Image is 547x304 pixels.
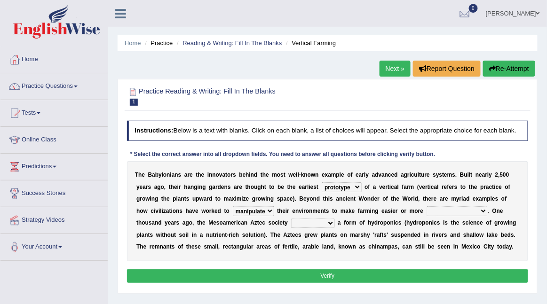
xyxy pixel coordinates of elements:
[322,171,325,178] b: e
[454,184,458,190] b: s
[227,171,230,178] b: o
[315,171,318,178] b: n
[209,184,212,190] b: g
[142,171,145,178] b: e
[232,195,235,202] b: x
[284,195,287,202] b: a
[506,171,509,178] b: 0
[0,234,108,257] a: Your Account
[155,195,158,202] b: g
[487,171,489,178] b: l
[251,171,254,178] b: n
[417,184,419,190] b: (
[444,171,447,178] b: e
[224,184,228,190] b: n
[215,184,218,190] b: r
[354,195,356,202] b: t
[247,184,251,190] b: h
[262,171,266,178] b: h
[508,184,510,190] b: f
[221,184,224,190] b: e
[135,127,173,134] b: Instructions:
[184,195,186,202] b: t
[196,195,199,202] b: p
[391,184,395,190] b: c
[163,195,166,202] b: h
[452,184,454,190] b: r
[481,184,484,190] b: p
[409,184,414,190] b: m
[213,184,216,190] b: a
[174,171,178,178] b: n
[196,171,198,178] b: t
[328,195,330,202] b: i
[314,184,317,190] b: s
[198,171,201,178] b: h
[143,39,173,47] li: Practice
[194,184,198,190] b: g
[395,171,398,178] b: d
[499,184,502,190] b: e
[142,195,145,202] b: o
[427,171,430,178] b: e
[425,184,428,190] b: r
[143,184,146,190] b: a
[310,195,313,202] b: o
[148,171,152,178] b: B
[140,184,143,190] b: e
[257,184,261,190] b: g
[284,171,285,178] b: t
[343,195,346,202] b: c
[462,184,466,190] b: o
[293,171,296,178] b: e
[127,269,529,283] button: Verify
[159,171,162,178] b: y
[207,195,209,202] b: r
[237,195,242,202] b: m
[351,171,353,178] b: f
[365,184,368,190] b: o
[266,195,267,202] b: i
[178,195,181,202] b: a
[469,171,470,178] b: l
[364,171,365,178] b: l
[379,171,382,178] b: v
[437,184,439,190] b: l
[300,195,304,202] b: B
[442,171,444,178] b: t
[336,195,340,202] b: a
[166,195,170,202] b: e
[287,184,289,190] b: t
[388,171,391,178] b: c
[184,184,187,190] b: h
[261,195,265,202] b: w
[192,195,196,202] b: u
[172,171,175,178] b: a
[277,195,280,202] b: s
[287,195,290,202] b: c
[503,171,506,178] b: 0
[293,195,295,202] b: )
[359,171,362,178] b: a
[140,195,142,202] b: r
[348,171,351,178] b: o
[130,99,138,106] span: 1
[179,184,181,190] b: r
[0,180,108,204] a: Success Stories
[289,184,293,190] b: h
[330,195,333,202] b: s
[270,195,274,202] b: g
[331,171,336,178] b: m
[280,171,284,178] b: s
[237,184,239,190] b: r
[372,171,375,178] b: a
[305,184,308,190] b: r
[401,171,404,178] b: a
[413,61,481,77] button: Report Question
[311,171,315,178] b: w
[449,184,452,190] b: e
[243,195,246,202] b: z
[242,195,243,202] b: i
[215,195,217,202] b: t
[170,171,172,178] b: i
